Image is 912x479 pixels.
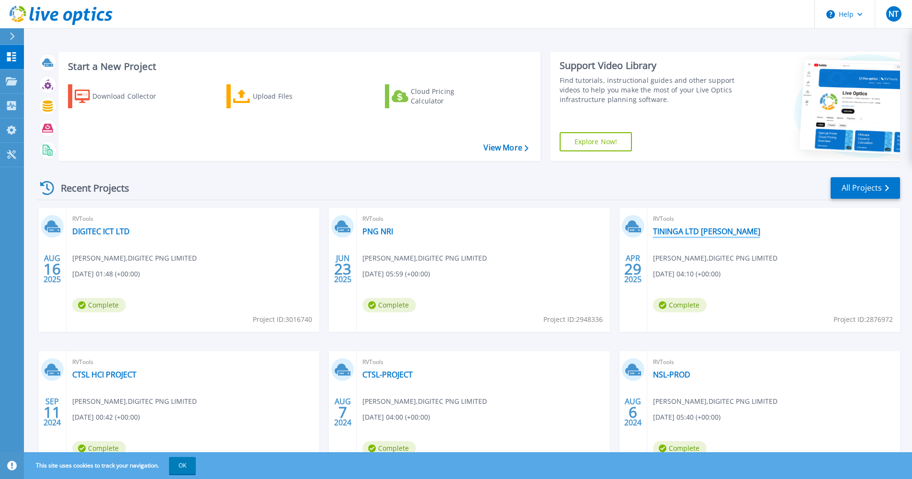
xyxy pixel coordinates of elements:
[72,396,197,407] span: [PERSON_NAME] , DIGITEC PNG LIMITED
[653,269,721,279] span: [DATE] 04:10 (+00:00)
[334,251,352,286] div: JUN 2025
[362,412,430,422] span: [DATE] 04:00 (+00:00)
[653,357,894,367] span: RVTools
[44,408,61,416] span: 11
[653,227,760,236] a: TININGA LTD [PERSON_NAME]
[362,253,487,263] span: [PERSON_NAME] , DIGITEC PNG LIMITED
[484,143,528,152] a: View More
[831,177,900,199] a: All Projects
[72,227,130,236] a: DIGITEC ICT LTD
[411,87,487,106] div: Cloud Pricing Calculator
[889,10,899,18] span: NT
[68,84,175,108] a: Download Collector
[653,253,777,263] span: [PERSON_NAME] , DIGITEC PNG LIMITED
[362,441,416,456] span: Complete
[624,265,642,273] span: 29
[629,408,637,416] span: 6
[72,370,136,379] a: CTSL HCI PROJECT
[624,251,642,286] div: APR 2025
[362,298,416,312] span: Complete
[362,357,604,367] span: RVTools
[72,441,126,456] span: Complete
[37,176,142,200] div: Recent Projects
[653,412,721,422] span: [DATE] 05:40 (+00:00)
[334,395,352,430] div: AUG 2024
[43,395,61,430] div: SEP 2024
[560,76,738,104] div: Find tutorials, instructional guides and other support videos to help you make the most of your L...
[653,396,777,407] span: [PERSON_NAME] , DIGITEC PNG LIMITED
[72,357,314,367] span: RVTools
[92,87,169,106] div: Download Collector
[362,370,413,379] a: CTSL-PROJECT
[385,84,492,108] a: Cloud Pricing Calculator
[72,412,140,422] span: [DATE] 00:42 (+00:00)
[253,314,312,325] span: Project ID: 3016740
[169,457,196,474] button: OK
[72,269,140,279] span: [DATE] 01:48 (+00:00)
[624,395,642,430] div: AUG 2024
[68,61,528,72] h3: Start a New Project
[72,298,126,312] span: Complete
[560,132,632,151] a: Explore Now!
[253,87,329,106] div: Upload Files
[362,227,393,236] a: PNG NRI
[338,408,347,416] span: 7
[653,370,690,379] a: NSL-PROD
[362,396,487,407] span: [PERSON_NAME] , DIGITEC PNG LIMITED
[334,265,351,273] span: 23
[362,269,430,279] span: [DATE] 05:59 (+00:00)
[653,298,707,312] span: Complete
[653,214,894,224] span: RVTools
[26,457,196,474] span: This site uses cookies to track your navigation.
[833,314,893,325] span: Project ID: 2876972
[72,253,197,263] span: [PERSON_NAME] , DIGITEC PNG LIMITED
[43,251,61,286] div: AUG 2025
[653,441,707,456] span: Complete
[44,265,61,273] span: 16
[543,314,603,325] span: Project ID: 2948336
[362,214,604,224] span: RVTools
[72,214,314,224] span: RVTools
[560,59,738,72] div: Support Video Library
[226,84,333,108] a: Upload Files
